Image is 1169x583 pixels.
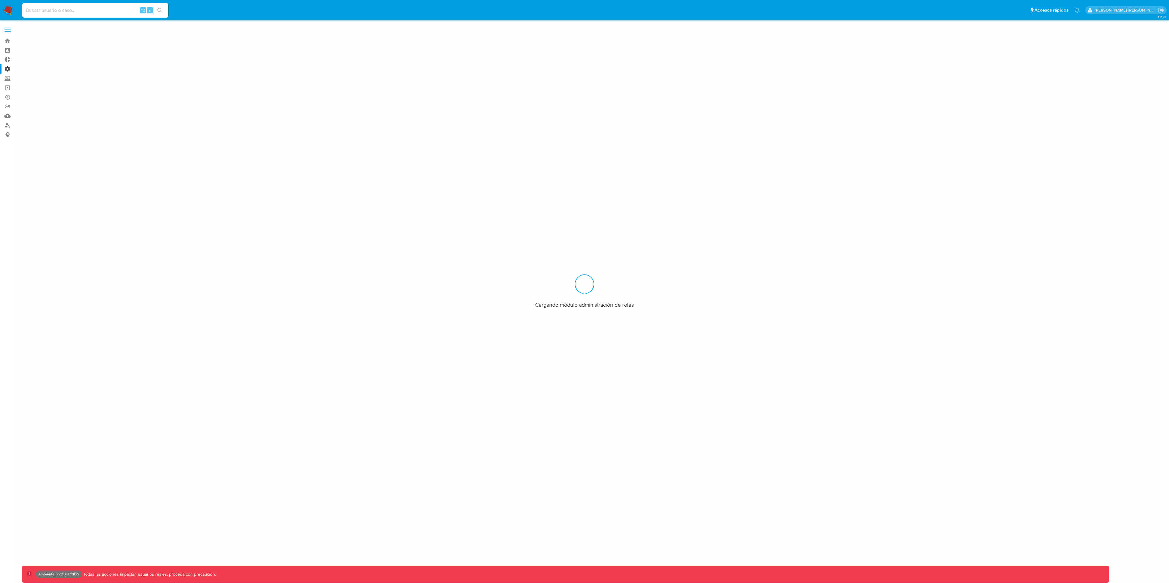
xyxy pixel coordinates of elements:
[22,6,168,14] input: Buscar usuario o caso...
[149,7,151,13] span: s
[1034,7,1069,13] span: Accesos rápidos
[141,7,145,13] span: ⌥
[1095,7,1156,13] p: leidy.martinez@mercadolibre.com.co
[38,573,79,575] p: Ambiente: PRODUCCIÓN
[153,6,166,15] button: search-icon
[82,571,216,577] p: Todas las acciones impactan usuarios reales, proceda con precaución.
[535,301,634,309] span: Cargando módulo administración de roles
[1158,7,1164,13] a: Salir
[1075,8,1080,13] a: Notificaciones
